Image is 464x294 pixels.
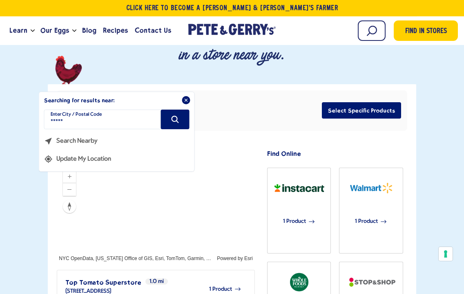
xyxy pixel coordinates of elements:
[405,26,447,37] span: Find in Stores
[79,20,100,42] a: Blog
[103,25,128,36] span: Recipes
[394,20,458,41] a: Find in Stores
[40,25,69,36] span: Our Eggs
[358,20,386,41] input: Search
[132,20,174,42] a: Contact Us
[100,20,131,42] a: Recipes
[82,25,96,36] span: Blog
[439,247,453,261] button: Your consent preferences for tracking technologies
[31,29,35,32] button: Open the dropdown menu for Learn
[135,25,171,36] span: Contact Us
[9,25,27,36] span: Learn
[6,20,31,42] a: Learn
[37,20,72,42] a: Our Eggs
[72,29,76,32] button: Open the dropdown menu for Our Eggs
